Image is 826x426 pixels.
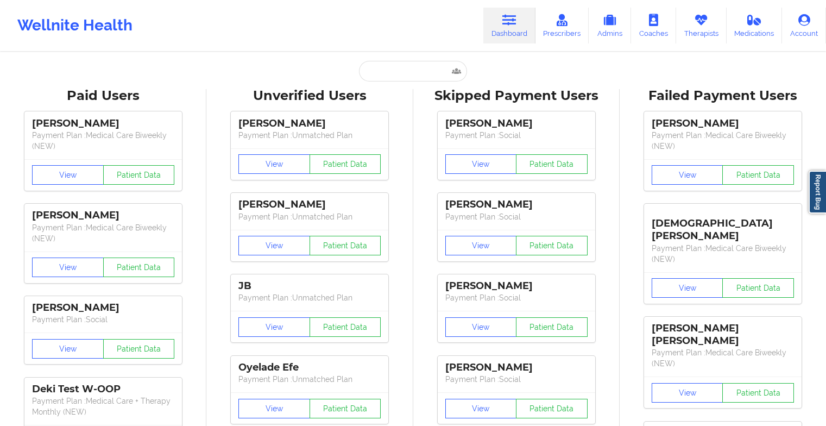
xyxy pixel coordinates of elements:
[238,236,310,255] button: View
[483,8,535,43] a: Dashboard
[445,198,588,211] div: [PERSON_NAME]
[727,8,783,43] a: Medications
[631,8,676,43] a: Coaches
[32,314,174,325] p: Payment Plan : Social
[238,198,381,211] div: [PERSON_NAME]
[103,165,175,185] button: Patient Data
[516,154,588,174] button: Patient Data
[652,383,723,403] button: View
[445,399,517,418] button: View
[445,374,588,385] p: Payment Plan : Social
[627,87,818,104] div: Failed Payment Users
[516,236,588,255] button: Patient Data
[32,130,174,152] p: Payment Plan : Medical Care Biweekly (NEW)
[782,8,826,43] a: Account
[589,8,631,43] a: Admins
[32,383,174,396] div: Deki Test W-OOP
[445,236,517,255] button: View
[652,130,794,152] p: Payment Plan : Medical Care Biweekly (NEW)
[652,117,794,130] div: [PERSON_NAME]
[445,317,517,337] button: View
[310,236,381,255] button: Patient Data
[32,222,174,244] p: Payment Plan : Medical Care Biweekly (NEW)
[722,278,794,298] button: Patient Data
[238,374,381,385] p: Payment Plan : Unmatched Plan
[310,399,381,418] button: Patient Data
[32,209,174,222] div: [PERSON_NAME]
[445,211,588,222] p: Payment Plan : Social
[32,396,174,417] p: Payment Plan : Medical Care + Therapy Monthly (NEW)
[809,171,826,214] a: Report Bug
[238,117,381,130] div: [PERSON_NAME]
[535,8,589,43] a: Prescribers
[722,165,794,185] button: Patient Data
[421,87,612,104] div: Skipped Payment Users
[32,117,174,130] div: [PERSON_NAME]
[310,154,381,174] button: Patient Data
[238,361,381,374] div: Oyelade Efe
[103,258,175,277] button: Patient Data
[32,258,104,277] button: View
[722,383,794,403] button: Patient Data
[103,339,175,359] button: Patient Data
[8,87,199,104] div: Paid Users
[652,209,794,242] div: [DEMOGRAPHIC_DATA][PERSON_NAME]
[32,302,174,314] div: [PERSON_NAME]
[445,361,588,374] div: [PERSON_NAME]
[238,317,310,337] button: View
[445,280,588,292] div: [PERSON_NAME]
[516,317,588,337] button: Patient Data
[238,130,381,141] p: Payment Plan : Unmatched Plan
[652,347,794,369] p: Payment Plan : Medical Care Biweekly (NEW)
[445,130,588,141] p: Payment Plan : Social
[238,211,381,222] p: Payment Plan : Unmatched Plan
[652,278,723,298] button: View
[238,280,381,292] div: JB
[676,8,727,43] a: Therapists
[32,165,104,185] button: View
[445,292,588,303] p: Payment Plan : Social
[652,243,794,265] p: Payment Plan : Medical Care Biweekly (NEW)
[516,399,588,418] button: Patient Data
[238,399,310,418] button: View
[214,87,405,104] div: Unverified Users
[32,339,104,359] button: View
[445,117,588,130] div: [PERSON_NAME]
[238,292,381,303] p: Payment Plan : Unmatched Plan
[445,154,517,174] button: View
[310,317,381,337] button: Patient Data
[652,322,794,347] div: [PERSON_NAME] [PERSON_NAME]
[652,165,723,185] button: View
[238,154,310,174] button: View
